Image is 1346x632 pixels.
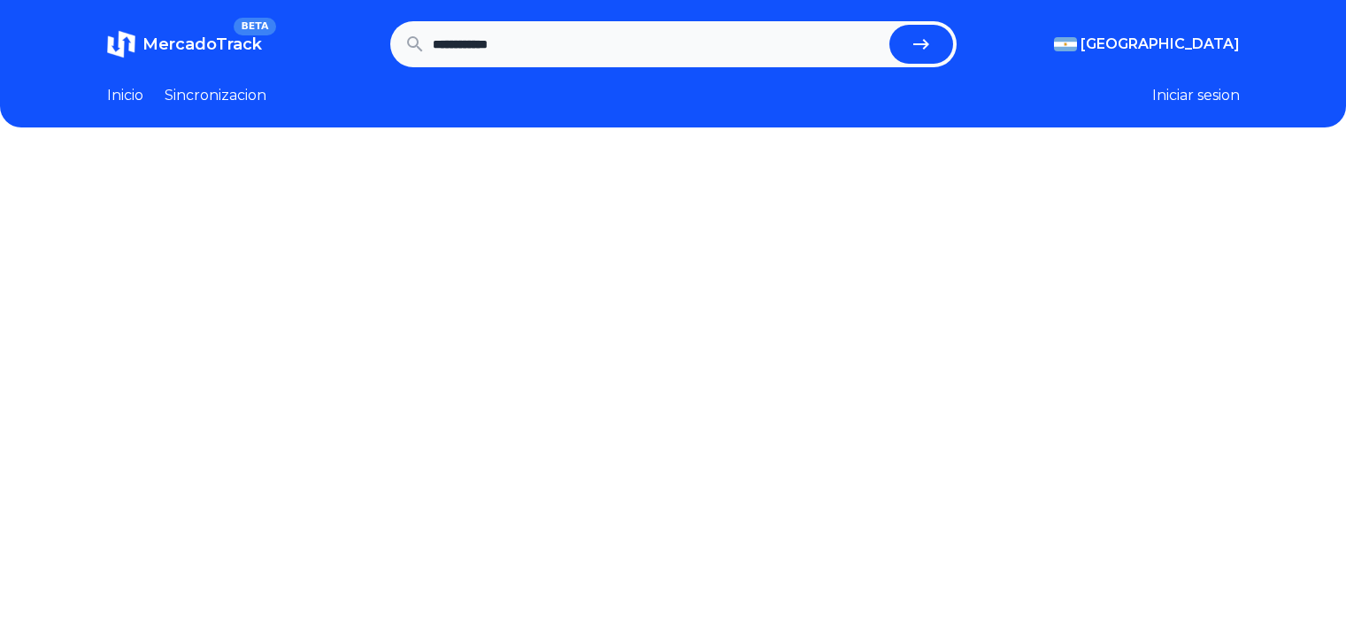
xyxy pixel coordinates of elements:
[1054,34,1240,55] button: [GEOGRAPHIC_DATA]
[107,30,135,58] img: MercadoTrack
[234,18,275,35] span: BETA
[107,30,262,58] a: MercadoTrackBETA
[1152,85,1240,106] button: Iniciar sesion
[165,85,266,106] a: Sincronizacion
[1054,37,1077,51] img: Argentina
[142,35,262,54] span: MercadoTrack
[1081,34,1240,55] span: [GEOGRAPHIC_DATA]
[107,85,143,106] a: Inicio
